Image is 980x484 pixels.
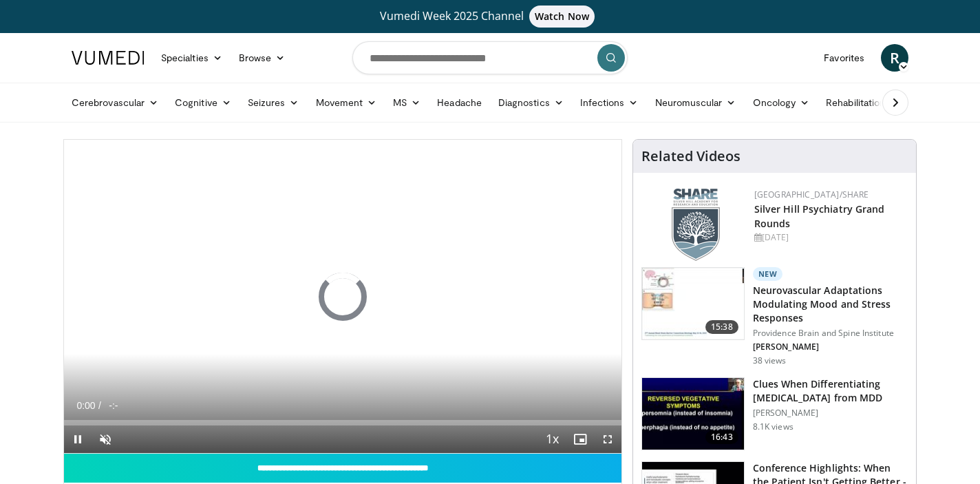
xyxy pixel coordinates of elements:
p: 8.1K views [753,421,793,432]
span: / [98,400,101,411]
div: Progress Bar [64,420,621,425]
video-js: Video Player [64,140,621,454]
button: Pause [64,425,92,453]
a: Neuromuscular [647,89,745,116]
img: VuMedi Logo [72,51,145,65]
h4: Related Videos [641,148,741,165]
h3: Neurovascular Adaptations Modulating Mood and Stress Responses [753,284,908,325]
span: 0:00 [76,400,95,411]
a: Infections [572,89,647,116]
button: Playback Rate [539,425,566,453]
a: [GEOGRAPHIC_DATA]/SHARE [754,189,869,200]
span: 15:38 [705,320,738,334]
a: Vumedi Week 2025 ChannelWatch Now [74,6,906,28]
a: Favorites [816,44,873,72]
button: Enable picture-in-picture mode [566,425,594,453]
span: Watch Now [529,6,595,28]
a: Diagnostics [490,89,572,116]
img: f8aaeb6d-318f-4fcf-bd1d-54ce21f29e87.png.150x105_q85_autocrop_double_scale_upscale_version-0.2.png [672,189,720,261]
a: Specialties [153,44,231,72]
p: Providence Brain and Spine Institute [753,328,908,339]
span: -:- [109,400,118,411]
span: Vumedi Week 2025 Channel [380,8,600,23]
a: 15:38 New Neurovascular Adaptations Modulating Mood and Stress Responses Providence Brain and Spi... [641,267,908,366]
a: Movement [308,89,385,116]
a: Seizures [239,89,308,116]
a: 16:43 Clues When Differentiating [MEDICAL_DATA] from MDD [PERSON_NAME] 8.1K views [641,377,908,450]
a: Oncology [745,89,818,116]
img: 4562edde-ec7e-4758-8328-0659f7ef333d.150x105_q85_crop-smart_upscale.jpg [642,268,744,339]
h3: Clues When Differentiating [MEDICAL_DATA] from MDD [753,377,908,405]
a: Silver Hill Psychiatry Grand Rounds [754,202,885,230]
a: Cerebrovascular [63,89,167,116]
p: [PERSON_NAME] [753,341,908,353]
a: Headache [429,89,490,116]
input: Search topics, interventions [352,41,628,74]
p: 38 views [753,355,787,366]
button: Fullscreen [594,425,621,453]
button: Unmute [92,425,119,453]
a: Cognitive [167,89,239,116]
a: MS [385,89,429,116]
span: 16:43 [705,430,738,444]
p: New [753,267,783,281]
img: a6520382-d332-4ed3-9891-ee688fa49237.150x105_q85_crop-smart_upscale.jpg [642,378,744,450]
div: [DATE] [754,231,905,244]
p: [PERSON_NAME] [753,408,908,419]
a: R [881,44,908,72]
a: Browse [231,44,294,72]
a: Rehabilitation [818,89,893,116]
